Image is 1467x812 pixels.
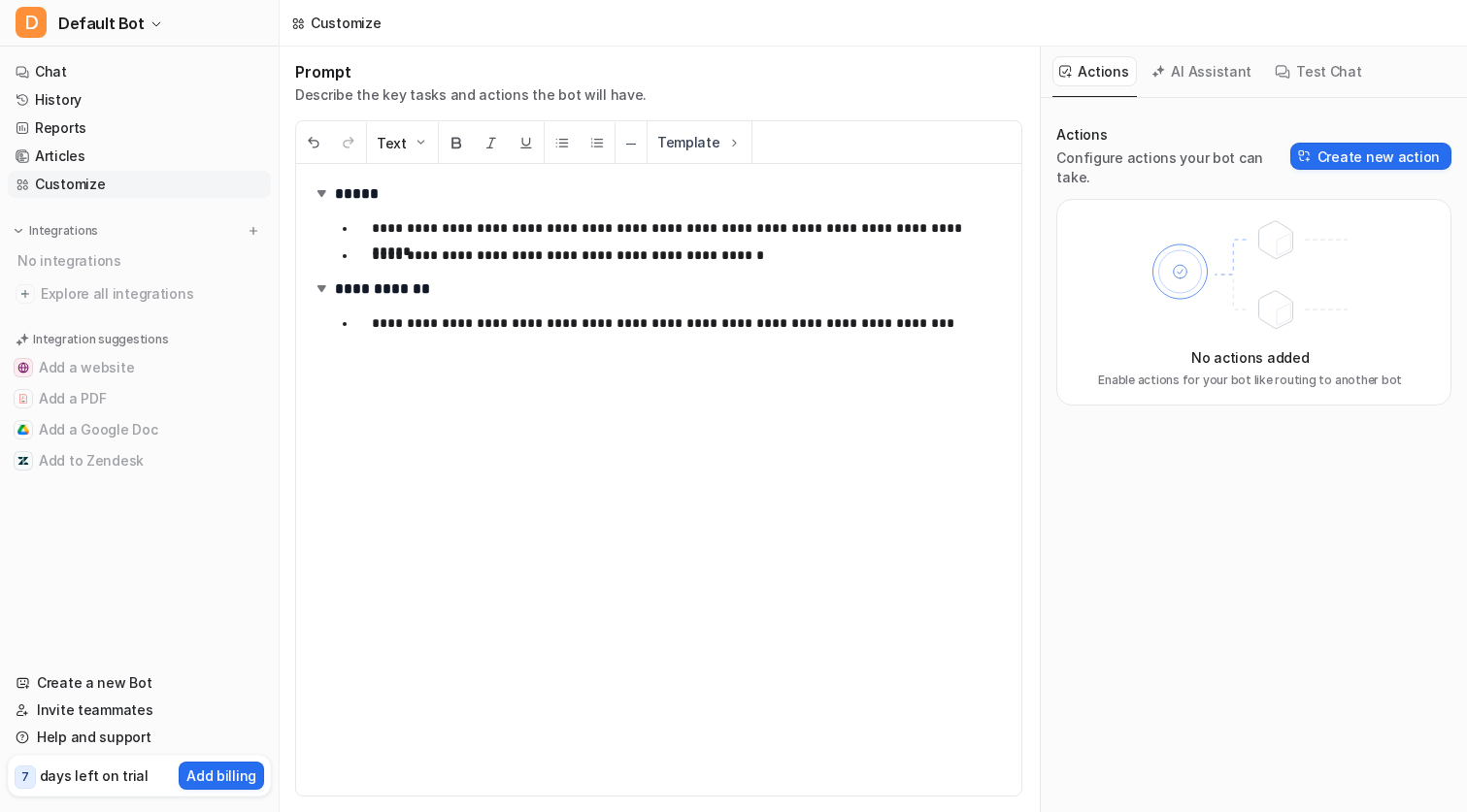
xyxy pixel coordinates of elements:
p: days left on trial [40,765,149,786]
img: expand-arrow.svg [312,278,331,298]
img: explore all integrations [16,284,35,304]
button: Unordered List [545,122,580,164]
img: expand-arrow.svg [312,183,331,203]
img: expand menu [12,224,25,238]
h1: Prompt [295,62,647,81]
img: Create action [1298,149,1312,163]
button: AI Assistant [1145,56,1260,86]
div: No integrations [12,244,271,276]
a: Create a new Bot [8,669,271,697]
img: Unordered List [554,135,570,150]
img: Template [726,135,742,150]
img: Ordered List [589,135,605,150]
span: Explore all integrations [41,278,263,309]
a: Reports [8,114,271,142]
a: Help and support [8,724,271,751]
img: Add to Zendesk [17,455,29,467]
p: Integrations [29,223,98,239]
button: Undo [296,122,331,164]
p: Configure actions your bot can take. [1056,148,1289,187]
button: Underline [509,122,544,164]
a: Invite teammates [8,697,271,724]
p: Add billing [186,765,256,786]
span: D [16,7,47,38]
p: Describe the key tasks and actions the bot will have. [295,85,647,105]
div: Customize [311,13,381,33]
button: Redo [331,122,366,164]
button: Create new action [1290,143,1451,170]
button: Ordered List [580,122,615,164]
button: Text [367,122,438,164]
a: History [8,86,271,114]
span: Default Bot [58,10,145,37]
img: Underline [518,135,534,150]
p: 7 [21,768,29,786]
button: Italic [474,122,509,164]
button: Test Chat [1268,56,1370,86]
a: Chat [8,58,271,85]
a: Explore all integrations [8,280,271,308]
img: Bold [449,135,464,150]
button: Add a PDFAdd a PDF [8,383,271,414]
button: Add a Google DocAdd a Google Doc [8,414,271,445]
button: ─ [616,122,647,164]
button: Add to ZendeskAdd to Zendesk [8,445,271,476]
button: Actions [1052,56,1137,86]
button: Add billing [179,762,264,790]
p: Actions [1056,125,1289,145]
img: Dropdown Down Arrow [413,135,428,150]
button: Bold [439,122,474,164]
button: Integrations [8,221,104,241]
img: menu_add.svg [247,224,260,238]
a: Articles [8,143,271,170]
img: Add a PDF [17,393,29,405]
a: Customize [8,171,271,198]
img: Add a Google Doc [17,424,29,436]
button: Add a websiteAdd a website [8,352,271,383]
img: Add a website [17,362,29,374]
img: Italic [483,135,499,150]
p: No actions added [1191,347,1310,368]
p: Integration suggestions [33,331,168,348]
button: Template [648,121,751,163]
p: Enable actions for your bot like routing to another bot [1098,372,1402,389]
img: Redo [341,135,356,150]
img: Undo [306,135,321,150]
